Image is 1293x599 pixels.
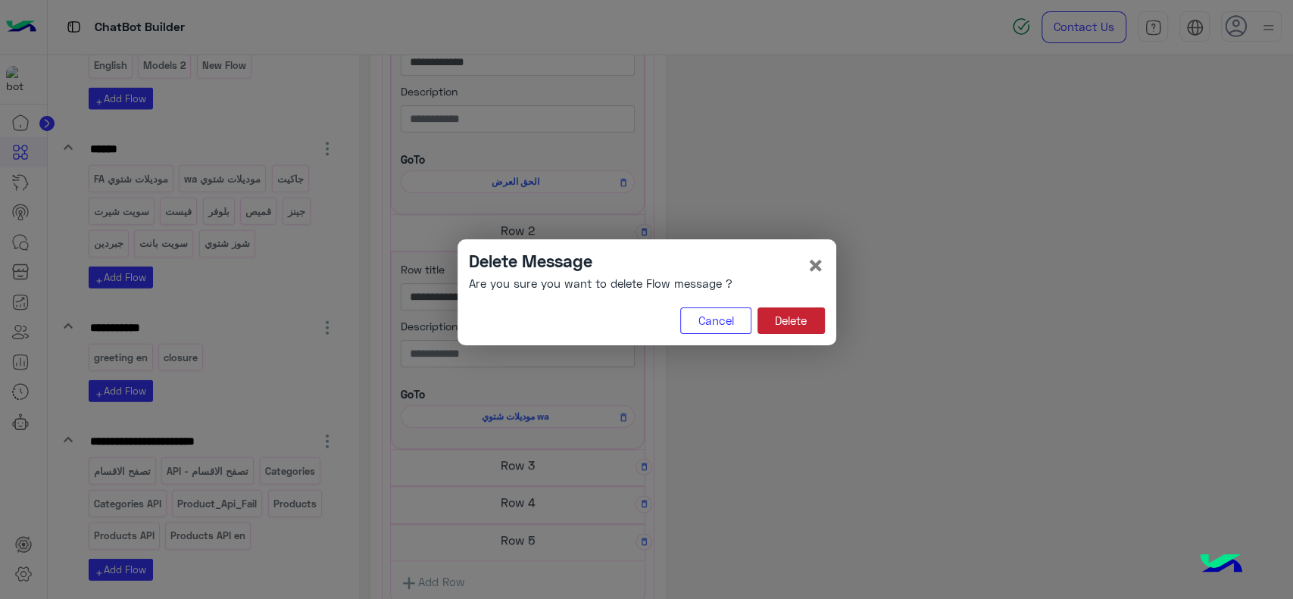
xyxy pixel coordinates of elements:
[469,251,732,271] h4: Delete Message
[1195,538,1248,591] img: hulul-logo.png
[680,307,751,335] button: Cancel
[469,276,732,290] h6: Are you sure you want to delete Flow message ?
[757,307,825,335] button: Delete
[807,248,825,282] span: ×
[807,251,825,279] button: Close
